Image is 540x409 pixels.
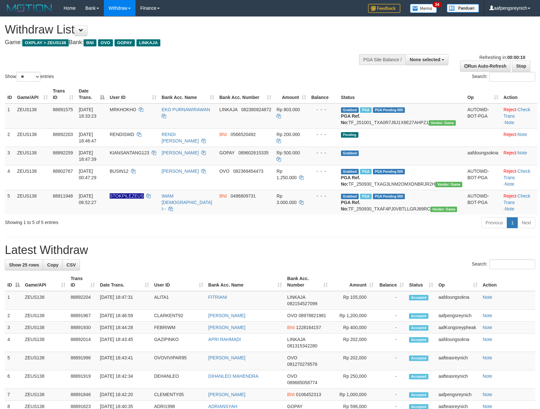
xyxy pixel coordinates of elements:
a: DIHANLEO MAHENDRA [208,374,259,379]
span: Vendor URL: https://trx31.1velocity.biz [435,182,462,187]
td: ZEUS138 [15,147,50,165]
td: AUTOWD-BOT-PGA [465,165,501,190]
td: 88891919 [68,370,97,389]
a: [PERSON_NAME] [162,169,199,174]
a: Previous [481,217,507,228]
strong: 00:00:10 [507,55,525,60]
td: 3 [5,322,22,334]
th: Op: activate to sort column ascending [465,85,501,103]
td: - [376,291,406,310]
td: - [376,389,406,401]
th: Trans ID: activate to sort column ascending [68,273,97,291]
span: Copy 0566520492 to clipboard [231,132,256,137]
td: FEBRIWM [152,322,206,334]
span: Copy [47,262,58,268]
td: aafpengsreynich [436,389,480,401]
a: Note [483,295,492,300]
a: Note [483,337,492,342]
span: LINKAJA [136,39,161,46]
div: - - - [311,131,336,138]
td: Rp 105,000 [330,291,376,310]
span: [DATE] 00:47:29 [79,169,96,180]
span: Grabbed [341,107,359,113]
span: Marked by aafsreyleap [360,194,371,199]
th: Amount: activate to sort column ascending [330,273,376,291]
span: GOPAY [219,150,235,155]
div: PGA Site Balance / [359,54,405,65]
a: Note [505,206,515,211]
th: Amount: activate to sort column ascending [274,85,309,103]
span: RENDISWD [110,132,134,137]
label: Search: [472,259,535,269]
span: BNI [219,132,227,137]
span: Nama rekening ada tanda titik/strip, harap diedit [110,193,144,199]
span: Accepted [409,355,428,361]
a: 1 [507,217,518,228]
span: OVO [98,39,113,46]
a: Stop [512,61,530,72]
a: Note [505,181,515,187]
a: RENDI [PERSON_NAME] [162,132,199,143]
th: User ID: activate to sort column ascending [152,273,206,291]
span: None selected [410,57,440,62]
a: [PERSON_NAME] [208,325,245,330]
th: ID [5,85,15,103]
th: Date Trans.: activate to sort column descending [76,85,107,103]
td: ZEUS138 [15,128,50,147]
a: EKO PURNAWIRAWAN [162,107,210,112]
td: 88891930 [68,322,97,334]
h1: Withdraw List [5,23,354,36]
span: OXPLAY > ZEUS138 [22,39,69,46]
td: 2 [5,128,15,147]
span: BNI [84,39,96,46]
a: Note [483,392,492,397]
th: Bank Acc. Name: activate to sort column ascending [206,273,285,291]
td: Rp 400,000 [330,322,376,334]
td: · · [501,190,537,215]
a: Check Trans [504,169,530,180]
a: Note [483,313,492,318]
b: PGA Ref. No: [341,200,360,211]
td: Rp 250,000 [330,370,376,389]
a: Check Trans [504,193,530,205]
td: 88892204 [68,291,97,310]
span: Rp 200.000 [276,132,300,137]
td: Rp 202,000 [330,352,376,370]
img: Feedback.jpg [368,4,400,13]
span: OVO [287,374,297,379]
td: · · [501,103,537,129]
a: Reject [504,193,516,199]
td: [DATE] 18:42:20 [97,389,152,401]
td: CLARKENT92 [152,310,206,322]
span: 88802767 [53,169,73,174]
a: ADRIANSYAH [208,404,237,409]
td: · [501,128,537,147]
td: [DATE] 18:47:31 [97,291,152,310]
a: CSV [62,259,80,270]
span: OVO [287,355,297,360]
div: - - - [311,150,336,156]
td: TF_251001_TXA0R7J8J1X8E27AHPZ1 [338,103,465,129]
span: BNI [287,392,295,397]
td: TF_250930_TXAF4PJ0VBTLLGRJ89RC [338,190,465,215]
span: 88811948 [53,193,73,199]
th: Op: activate to sort column ascending [436,273,480,291]
span: [DATE] 06:52:27 [79,193,96,205]
h4: Game: Bank: [5,39,354,46]
span: Copy 081270278576 to clipboard [287,362,317,367]
span: Copy 08978821981 to clipboard [298,313,326,318]
td: 6 [5,370,22,389]
div: - - - [311,193,336,199]
th: Date Trans.: activate to sort column ascending [97,273,152,291]
span: Accepted [409,337,428,343]
a: Note [517,132,527,137]
td: Rp 1,200,000 [330,310,376,322]
td: 1 [5,291,22,310]
div: - - - [311,168,336,174]
span: [DATE] 18:33:23 [79,107,96,119]
a: Note [517,150,527,155]
td: - [376,310,406,322]
th: User ID: activate to sort column ascending [107,85,159,103]
button: None selected [405,54,448,65]
span: PGA Pending [373,169,405,174]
